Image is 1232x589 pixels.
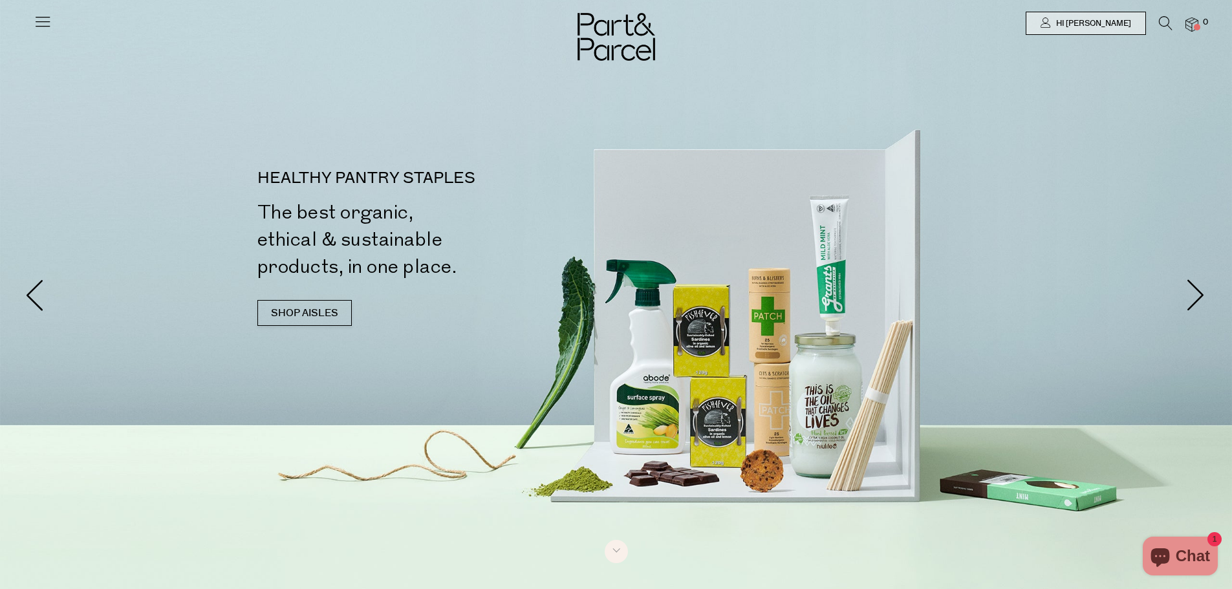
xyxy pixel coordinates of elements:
h2: The best organic, ethical & sustainable products, in one place. [257,199,621,281]
img: Part&Parcel [578,13,655,61]
a: SHOP AISLES [257,300,352,326]
a: Hi [PERSON_NAME] [1026,12,1146,35]
a: 0 [1185,17,1198,31]
inbox-online-store-chat: Shopify online store chat [1139,537,1222,579]
p: HEALTHY PANTRY STAPLES [257,171,621,186]
span: 0 [1200,17,1211,28]
span: Hi [PERSON_NAME] [1053,18,1131,29]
